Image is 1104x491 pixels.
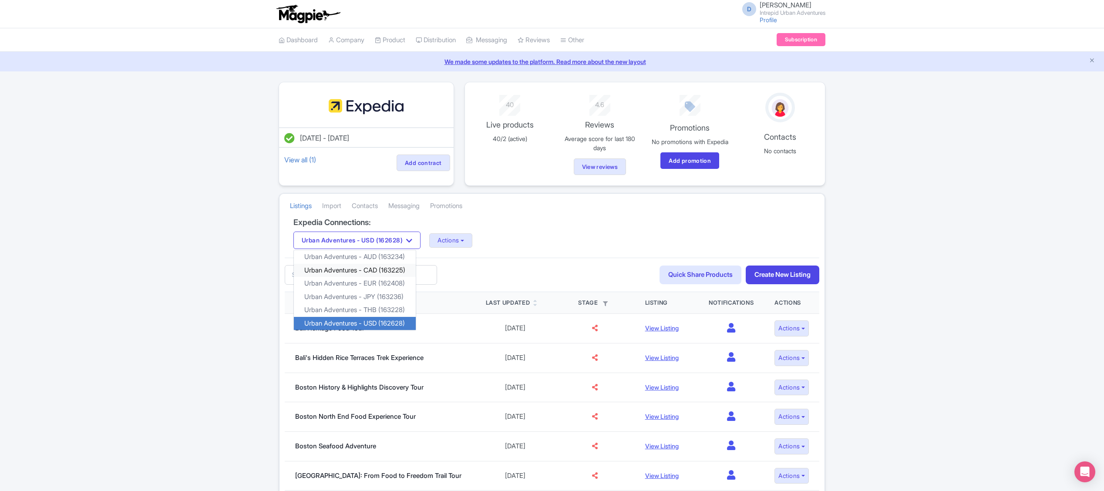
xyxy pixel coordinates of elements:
div: Open Intercom Messenger [1074,461,1095,482]
td: [DATE] [475,314,555,343]
img: avatar_key_member-9c1dde93af8b07d7383eb8b5fb890c87.png [770,98,790,118]
button: Actions [774,380,809,396]
a: View all (1) [283,154,318,166]
span: [DATE] - [DATE] [300,134,349,142]
span: [PERSON_NAME] [760,1,811,9]
a: View Listing [645,354,679,361]
a: Subscription [777,33,825,46]
button: Actions [774,350,809,366]
p: Live products [470,119,550,131]
button: Actions [774,409,809,425]
div: 4.6 [560,95,640,110]
a: Other [560,28,584,52]
h4: Expedia Connections: [293,218,811,227]
a: Urban Adventures - USD (162628) [294,317,416,330]
a: Dashboard [279,28,318,52]
div: Last Updated [486,299,530,307]
th: Listing [635,292,698,314]
a: D [PERSON_NAME] Intrepid Urban Adventures [737,2,825,16]
a: Urban Adventures - JPY (163236) [294,290,416,304]
button: Close announcement [1089,56,1095,66]
a: Distribution [416,28,456,52]
small: Intrepid Urban Adventures [760,10,825,16]
a: Urban Adventures - AUD (163234) [294,250,416,264]
a: Bali's Hidden Rice Terraces Trek Experience [295,353,424,362]
a: We made some updates to the platform. Read more about the new layout [5,57,1099,66]
th: Notifications [698,292,764,314]
p: 40/2 (active) [470,134,550,143]
a: Urban Adventures - THB (163228) [294,303,416,317]
a: Urban Adventures - EUR (162408) [294,277,416,290]
a: Urban Adventures - CAD (163225) [294,264,416,277]
p: Contacts [740,131,820,143]
a: Messaging [466,28,507,52]
i: Filter by stage [603,301,608,306]
a: Profile [760,16,777,24]
button: Actions [429,233,472,248]
a: Company [328,28,364,52]
a: Create New Listing [746,266,819,284]
p: Promotions [650,122,730,134]
a: Boston History & Highlights Discovery Tour [295,383,424,391]
span: D [742,2,756,16]
a: View Listing [645,442,679,450]
p: Average score for last 180 days [560,134,640,152]
a: Reviews [518,28,550,52]
a: Add contract [397,155,450,171]
a: Import [322,194,341,218]
button: Urban Adventures - USD (162628) [293,232,421,249]
td: [DATE] [475,343,555,373]
a: Contacts [352,194,378,218]
a: Boston Seafood Adventure [295,442,376,450]
a: Add promotion [660,152,719,169]
a: [GEOGRAPHIC_DATA]: From Food to Freedom Trail Tour [295,471,461,480]
a: Boston North End Food Experience Tour [295,412,416,420]
button: Actions [774,468,809,484]
a: View reviews [574,158,626,175]
button: Actions [774,438,809,454]
a: View Listing [645,472,679,479]
p: No contacts [740,146,820,155]
a: Listings [290,194,312,218]
img: fypmqypogfuaole80hlt.svg [327,93,405,121]
a: View Listing [645,413,679,420]
a: View Listing [645,324,679,332]
td: [DATE] [475,373,555,402]
th: Actions [764,292,819,314]
td: [DATE] [475,461,555,491]
td: [DATE] [475,402,555,432]
p: Reviews [560,119,640,131]
a: Messaging [388,194,420,218]
a: Product [375,28,405,52]
p: No promotions with Expedia [650,137,730,146]
a: View Listing [645,383,679,391]
div: Stage [565,299,624,307]
img: logo-ab69f6fb50320c5b225c76a69d11143b.png [274,4,342,24]
a: Quick Share Products [660,266,741,284]
td: [DATE] [475,431,555,461]
a: Promotions [430,194,462,218]
input: Search products... [285,265,437,285]
button: Actions [774,320,809,336]
div: 40 [470,95,550,110]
